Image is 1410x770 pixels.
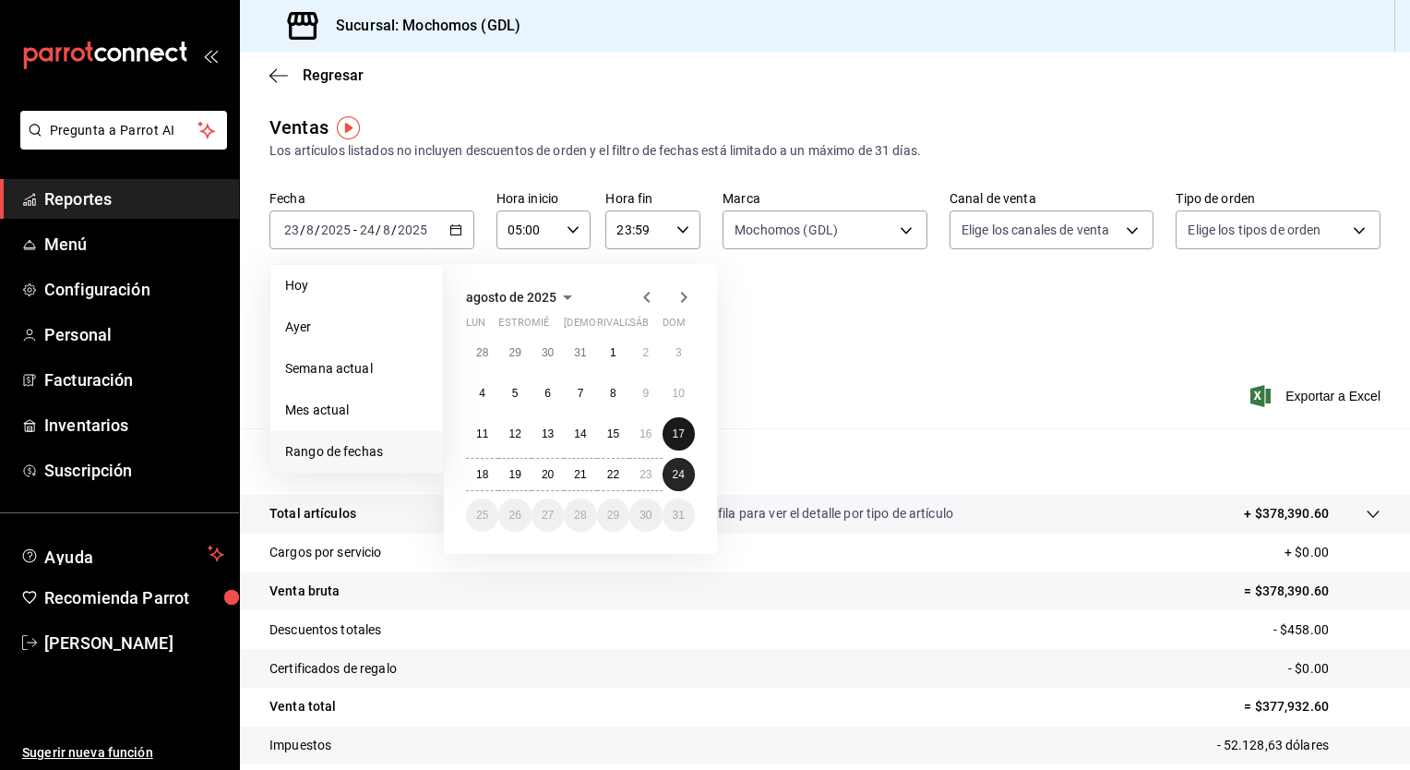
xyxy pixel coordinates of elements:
[285,401,428,420] span: Mes actual
[1285,543,1380,562] p: + $0.00
[629,499,662,532] button: 30 de agosto de 2025
[269,620,381,640] p: Descuentos totales
[269,114,329,141] div: Ventas
[44,325,112,344] font: Personal
[50,121,198,140] span: Pregunta a Parrot AI
[1254,385,1380,407] button: Exportar a Excel
[663,417,695,451] button: 17 de agosto de 2025
[285,318,428,337] span: Ayer
[508,427,520,440] abbr: 12 de agosto de 2025
[466,290,556,305] span: agosto de 2025
[269,736,331,755] p: Impuestos
[44,189,112,209] font: Reportes
[610,346,616,359] abbr: 1 de agosto de 2025
[285,442,428,462] span: Rango de fechas
[1176,192,1380,205] label: Tipo de orden
[466,336,498,369] button: 28 de julio de 2025
[607,427,619,440] abbr: 15 de agosto de 2025
[544,387,551,400] abbr: 6 de agosto de 2025
[574,468,586,481] abbr: 21 de agosto de 2025
[305,223,315,237] input: --
[476,509,488,522] abbr: 25 de agosto de 2025
[479,387,485,400] abbr: 4 de agosto de 2025
[476,427,488,440] abbr: 11 de agosto de 2025
[269,66,364,84] button: Regresar
[1288,659,1380,679] p: - $0.00
[578,387,584,400] abbr: 7 de agosto de 2025
[1244,504,1329,523] p: + $378,390.60
[44,370,133,390] font: Facturación
[950,192,1154,205] label: Canal de venta
[508,346,520,359] abbr: 29 de julio de 2025
[607,468,619,481] abbr: 22 de agosto de 2025
[663,336,695,369] button: 3 de agosto de 2025
[498,499,531,532] button: 26 de agosto de 2025
[597,458,629,491] button: 22 de agosto de 2025
[532,336,564,369] button: 30 de julio de 2025
[597,377,629,410] button: 8 de agosto de 2025
[564,458,596,491] button: 21 de agosto de 2025
[597,417,629,451] button: 15 de agosto de 2025
[466,458,498,491] button: 18 de agosto de 2025
[629,458,662,491] button: 23 de agosto de 2025
[44,633,173,653] font: [PERSON_NAME]
[663,458,695,491] button: 24 de agosto de 2025
[391,223,397,237] span: /
[639,427,651,440] abbr: 16 de agosto de 2025
[610,387,616,400] abbr: 8 de agosto de 2025
[639,468,651,481] abbr: 23 de agosto de 2025
[13,134,227,153] a: Pregunta a Parrot AI
[723,192,927,205] label: Marca
[466,377,498,410] button: 4 de agosto de 2025
[663,377,695,410] button: 10 de agosto de 2025
[663,499,695,532] button: 31 de agosto de 2025
[574,346,586,359] abbr: 31 de julio de 2025
[269,451,1380,473] p: Resumen
[44,280,150,299] font: Configuración
[203,48,218,63] button: open_drawer_menu
[498,377,531,410] button: 5 de agosto de 2025
[564,499,596,532] button: 28 de agosto de 2025
[1188,221,1320,239] span: Elige los tipos de orden
[597,317,648,336] abbr: viernes
[597,336,629,369] button: 1 de agosto de 2025
[1244,697,1380,716] p: = $377,932.60
[675,346,682,359] abbr: 3 de agosto de 2025
[44,461,132,480] font: Suscripción
[337,116,360,139] img: Marcador de información sobre herramientas
[466,317,485,336] abbr: lunes
[269,192,474,205] label: Fecha
[269,543,382,562] p: Cargos por servicio
[285,276,428,295] span: Hoy
[359,223,376,237] input: --
[498,417,531,451] button: 12 de agosto de 2025
[1285,389,1380,403] font: Exportar a Excel
[476,346,488,359] abbr: 28 de julio de 2025
[397,223,428,237] input: ----
[629,317,649,336] abbr: sábado
[605,192,700,205] label: Hora fin
[629,417,662,451] button: 16 de agosto de 2025
[629,377,662,410] button: 9 de agosto de 2025
[382,223,391,237] input: --
[466,499,498,532] button: 25 de agosto de 2025
[564,336,596,369] button: 31 de julio de 2025
[542,509,554,522] abbr: 27 de agosto de 2025
[512,387,519,400] abbr: 5 de agosto de 2025
[532,499,564,532] button: 27 de agosto de 2025
[476,468,488,481] abbr: 18 de agosto de 2025
[542,468,554,481] abbr: 20 de agosto de 2025
[1273,620,1380,640] p: - $458.00
[532,317,549,336] abbr: miércoles
[466,417,498,451] button: 11 de agosto de 2025
[673,387,685,400] abbr: 10 de agosto de 2025
[508,509,520,522] abbr: 26 de agosto de 2025
[269,582,340,601] p: Venta bruta
[647,504,953,523] p: Da clic en la fila para ver el detalle por tipo de artículo
[532,377,564,410] button: 6 de agosto de 2025
[542,427,554,440] abbr: 13 de agosto de 2025
[285,359,428,379] span: Semana actual
[597,499,629,532] button: 29 de agosto de 2025
[320,223,352,237] input: ----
